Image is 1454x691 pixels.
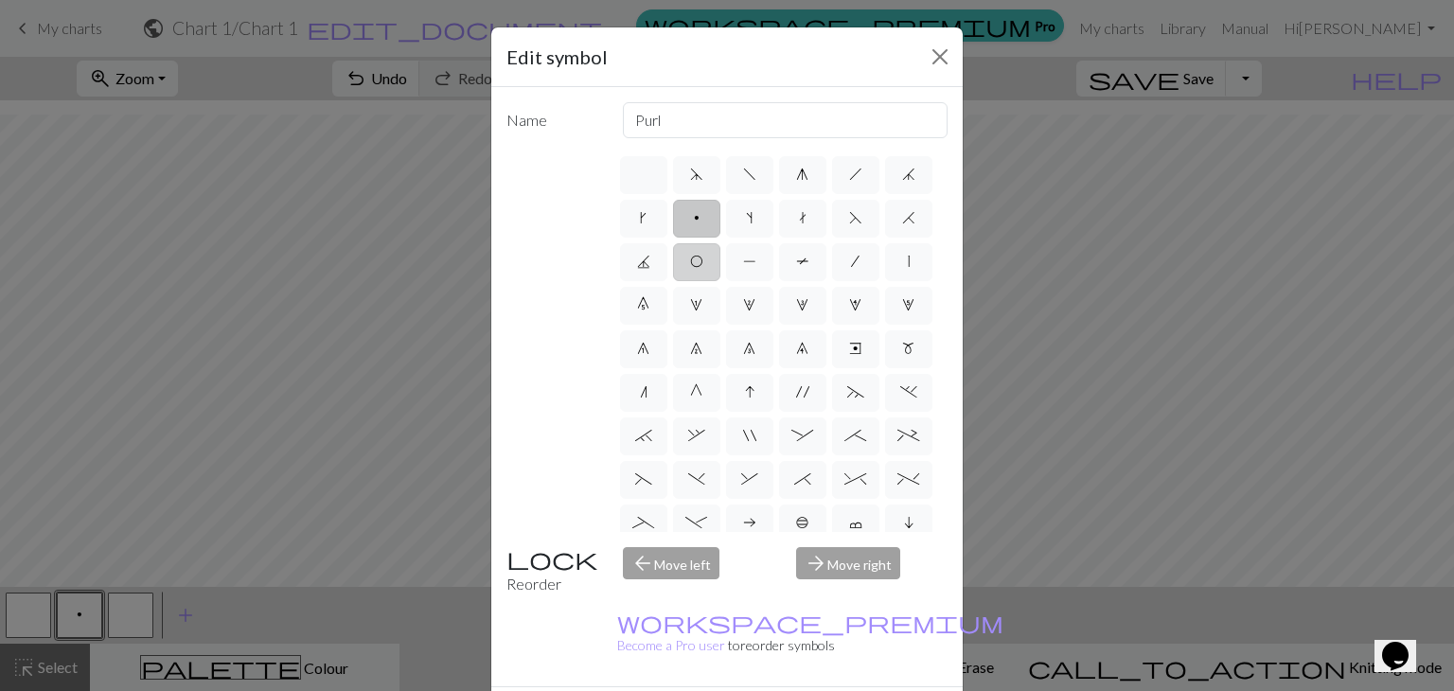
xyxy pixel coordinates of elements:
[690,167,703,182] span: d
[617,614,1003,653] small: to reorder symbols
[791,428,813,443] span: :
[640,384,647,399] span: n
[743,515,756,530] span: a
[897,428,919,443] span: +
[849,297,861,312] span: 4
[743,428,756,443] span: "
[741,471,758,487] span: &
[690,341,702,356] span: 7
[902,210,915,225] span: H
[844,428,866,443] span: ;
[637,297,649,312] span: 0
[925,42,955,72] button: Close
[637,341,649,356] span: 6
[851,254,860,269] span: /
[637,254,650,269] span: J
[690,297,702,312] span: 1
[796,341,808,356] span: 9
[844,471,866,487] span: ^
[796,254,809,269] span: T
[635,428,652,443] span: `
[617,609,1003,635] span: workspace_premium
[506,43,608,71] h5: Edit symbol
[743,341,755,356] span: 8
[902,167,915,182] span: j
[849,515,862,530] span: c
[640,210,647,225] span: k
[617,614,1003,653] a: Become a Pro user
[847,384,864,399] span: ~
[1374,615,1435,672] iframe: chat widget
[796,515,809,530] span: b
[908,254,910,269] span: |
[902,341,914,356] span: m
[743,254,756,269] span: P
[897,471,919,487] span: %
[635,471,652,487] span: (
[796,384,809,399] span: '
[796,297,808,312] span: 3
[688,471,705,487] span: )
[743,167,756,182] span: f
[746,210,753,225] span: s
[799,210,807,225] span: t
[632,515,654,530] span: _
[694,210,700,225] span: p
[495,547,612,595] div: Reorder
[902,297,914,312] span: 5
[495,102,612,138] label: Name
[849,167,862,182] span: h
[685,515,707,530] span: -
[796,167,808,182] span: g
[900,384,917,399] span: .
[743,297,755,312] span: 2
[745,384,754,399] span: I
[849,210,862,225] span: F
[904,515,913,530] span: i
[849,341,861,356] span: e
[688,428,705,443] span: ,
[690,384,702,399] span: G
[690,254,703,269] span: O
